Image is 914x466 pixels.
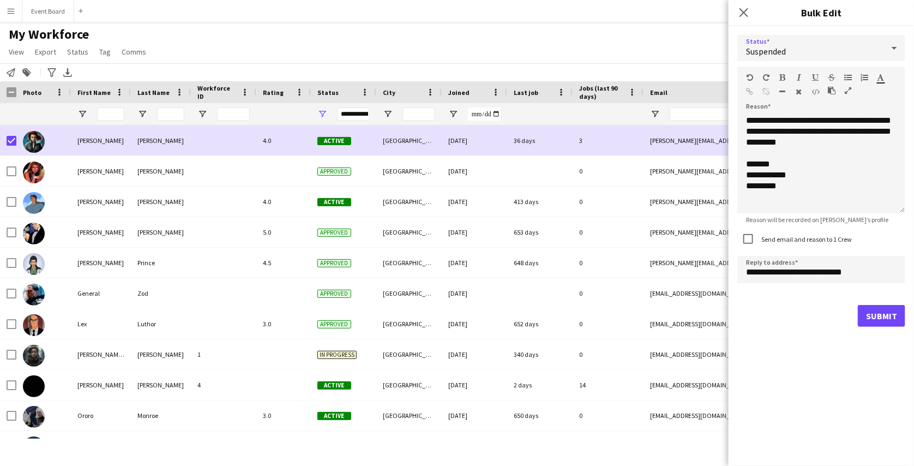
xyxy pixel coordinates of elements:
[71,431,131,461] div: [PERSON_NAME]
[317,381,351,390] span: Active
[442,370,507,400] div: [DATE]
[131,339,191,369] div: [PERSON_NAME]
[376,370,442,400] div: [GEOGRAPHIC_DATA]
[861,73,868,82] button: Ordered List
[317,290,351,298] span: Approved
[256,248,311,278] div: 4.5
[448,88,470,97] span: Joined
[383,109,393,119] button: Open Filter Menu
[23,88,41,97] span: Photo
[137,109,147,119] button: Open Filter Menu
[131,309,191,339] div: Luthor
[131,248,191,278] div: Prince
[779,73,786,82] button: Bold
[263,88,284,97] span: Rating
[317,351,357,359] span: In progress
[573,156,644,186] div: 0
[4,66,17,79] app-action-btn: Notify workforce
[507,401,573,431] div: 650 days
[131,187,191,217] div: [PERSON_NAME]
[317,320,351,328] span: Approved
[71,401,131,431] div: Ororo
[795,87,803,96] button: Clear Formatting
[131,156,191,186] div: [PERSON_NAME]
[644,217,862,247] div: [PERSON_NAME][EMAIL_ADDRESS][DOMAIN_NAME]
[376,278,442,308] div: [GEOGRAPHIC_DATA]
[317,412,351,420] span: Active
[9,26,89,43] span: My Workforce
[131,126,191,156] div: [PERSON_NAME]
[402,107,435,121] input: City Filter Input
[23,345,45,367] img: Mary Anne Jane
[442,217,507,247] div: [DATE]
[97,107,124,121] input: First Name Filter Input
[573,278,644,308] div: 0
[746,46,786,57] span: Suspended
[448,109,458,119] button: Open Filter Menu
[376,126,442,156] div: [GEOGRAPHIC_DATA]
[23,437,45,458] img: Oswald Cobblepot
[811,73,819,82] button: Underline
[131,217,191,247] div: [PERSON_NAME]
[71,370,131,400] div: [PERSON_NAME]
[507,339,573,369] div: 340 days
[376,248,442,278] div: [GEOGRAPHIC_DATA]
[644,309,862,339] div: [EMAIL_ADDRESS][DOMAIN_NAME]
[9,47,24,57] span: View
[507,217,573,247] div: 653 days
[77,88,111,97] span: First Name
[442,431,507,461] div: [DATE]
[131,370,191,400] div: [PERSON_NAME]
[644,126,862,156] div: [PERSON_NAME][EMAIL_ADDRESS][DOMAIN_NAME]
[507,370,573,400] div: 2 days
[795,73,803,82] button: Italic
[256,431,311,461] div: 3.5
[442,156,507,186] div: [DATE]
[573,217,644,247] div: 0
[507,248,573,278] div: 648 days
[650,109,660,119] button: Open Filter Menu
[191,339,256,369] div: 1
[71,217,131,247] div: [PERSON_NAME]
[23,284,45,306] img: General Zod
[197,84,237,100] span: Workforce ID
[442,339,507,369] div: [DATE]
[644,248,862,278] div: [PERSON_NAME][EMAIL_ADDRESS][DOMAIN_NAME]
[737,216,897,224] span: Reason will be recorded on [PERSON_NAME]’s profile
[4,45,28,59] a: View
[573,401,644,431] div: 0
[376,401,442,431] div: [GEOGRAPHIC_DATA]
[71,187,131,217] div: [PERSON_NAME]
[35,47,56,57] span: Export
[844,73,852,82] button: Unordered List
[383,88,395,97] span: City
[644,156,862,186] div: [PERSON_NAME][EMAIL_ADDRESS][DOMAIN_NAME]
[811,87,819,96] button: HTML Code
[71,339,131,369] div: [PERSON_NAME] [PERSON_NAME]
[746,73,754,82] button: Undo
[762,73,770,82] button: Redo
[122,47,146,57] span: Comms
[256,187,311,217] div: 4.0
[729,5,914,20] h3: Bulk Edit
[137,88,170,97] span: Last Name
[77,109,87,119] button: Open Filter Menu
[507,126,573,156] div: 36 days
[579,84,624,100] span: Jobs (last 90 days)
[644,187,862,217] div: [PERSON_NAME][EMAIL_ADDRESS][DOMAIN_NAME]
[376,217,442,247] div: [GEOGRAPHIC_DATA]
[131,431,191,461] div: Cobblepot
[31,45,61,59] a: Export
[99,47,111,57] span: Tag
[256,401,311,431] div: 3.0
[256,309,311,339] div: 3.0
[650,88,668,97] span: Email
[376,187,442,217] div: [GEOGRAPHIC_DATA]
[507,187,573,217] div: 413 days
[670,107,855,121] input: Email Filter Input
[573,370,644,400] div: 14
[573,431,644,461] div: 13
[157,107,184,121] input: Last Name Filter Input
[828,73,835,82] button: Strikethrough
[828,86,835,95] button: Paste as plain text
